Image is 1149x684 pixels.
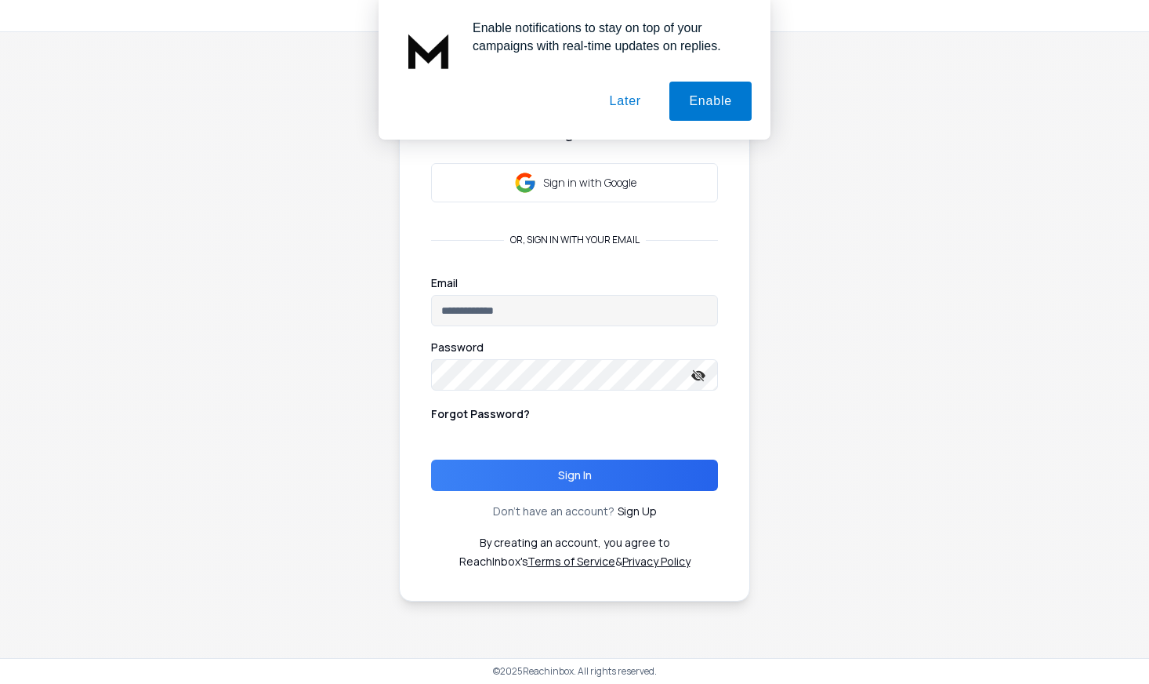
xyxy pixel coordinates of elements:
[504,234,646,246] p: or, sign in with your email
[480,535,670,551] p: By creating an account, you agree to
[618,504,657,519] a: Sign Up
[622,554,690,569] a: Privacy Policy
[431,278,458,289] label: Email
[397,19,460,82] img: notification icon
[431,460,718,491] button: Sign In
[527,554,615,569] a: Terms of Service
[431,406,530,422] p: Forgot Password?
[493,504,614,519] p: Don't have an account?
[543,175,636,191] p: Sign in with Google
[460,19,752,55] div: Enable notifications to stay on top of your campaigns with real-time updates on replies.
[459,554,690,569] p: ReachInbox's &
[589,82,660,121] button: Later
[431,163,718,202] button: Sign in with Google
[669,82,752,121] button: Enable
[493,665,657,678] p: © 2025 Reachinbox. All rights reserved.
[431,342,484,353] label: Password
